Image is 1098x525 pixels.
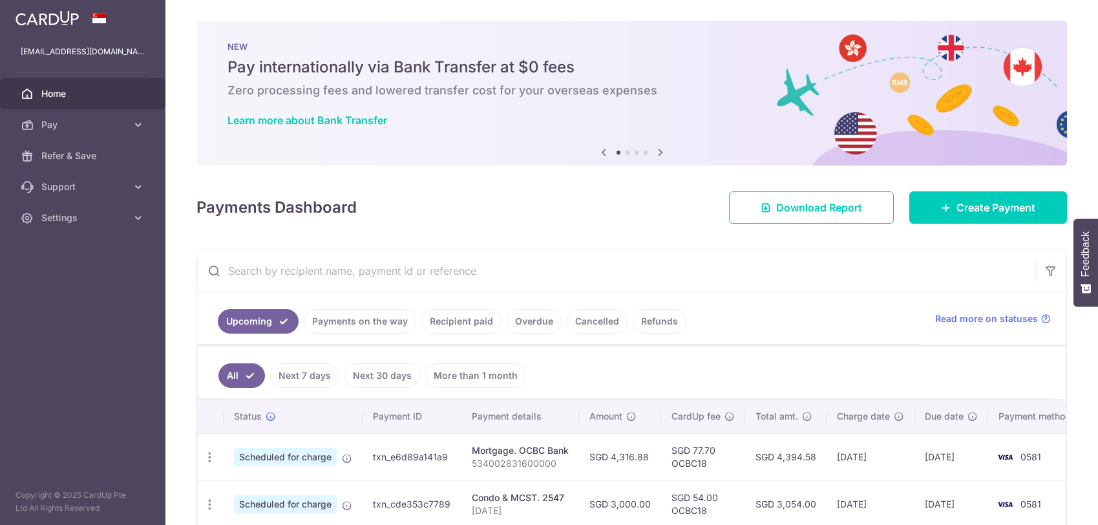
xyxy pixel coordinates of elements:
span: Home [41,87,127,100]
a: All [218,363,265,388]
input: Search by recipient name, payment id or reference [197,250,1035,292]
div: Mortgage. OCBC Bank [472,444,569,457]
td: SGD 4,316.88 [579,433,661,480]
span: Refer & Save [41,149,127,162]
div: Condo & MCST. 2547 [472,491,569,504]
span: Due date [925,410,964,423]
a: Upcoming [218,309,299,334]
a: Payments on the way [304,309,416,334]
a: Recipient paid [421,309,501,334]
td: txn_e6d89a141a9 [363,433,461,480]
a: More than 1 month [425,363,526,388]
span: Amount [589,410,622,423]
img: CardUp [16,10,79,26]
a: Overdue [507,309,562,334]
span: 0581 [1020,498,1041,509]
img: Bank Card [992,449,1018,465]
span: Create Payment [956,200,1035,215]
span: Total amt. [755,410,798,423]
td: SGD 77.70 OCBC18 [661,433,745,480]
td: [DATE] [827,433,914,480]
th: Payment method [988,400,1086,433]
img: Bank transfer banner [196,21,1067,166]
span: 0581 [1020,451,1041,462]
a: Create Payment [909,191,1067,224]
a: Next 30 days [344,363,420,388]
p: 534002831600000 [472,457,569,470]
h6: Zero processing fees and lowered transfer cost for your overseas expenses [227,83,1036,98]
span: Scheduled for charge [234,495,337,513]
span: Feedback [1080,231,1092,277]
th: Payment details [461,400,579,433]
a: Cancelled [567,309,628,334]
img: Bank Card [992,497,1018,512]
span: Status [234,410,262,423]
p: [DATE] [472,504,569,517]
span: Pay [41,118,127,131]
button: Feedback - Show survey [1073,219,1098,306]
span: Settings [41,211,127,224]
p: NEW [227,41,1036,52]
a: Download Report [729,191,894,224]
span: Read more on statuses [935,312,1038,325]
th: Payment ID [363,400,461,433]
h4: Payments Dashboard [196,196,357,219]
span: Download Report [776,200,862,215]
span: Charge date [837,410,890,423]
a: Next 7 days [270,363,339,388]
span: CardUp fee [671,410,721,423]
span: Support [41,180,127,193]
td: SGD 4,394.58 [745,433,827,480]
a: Learn more about Bank Transfer [227,114,387,127]
a: Read more on statuses [935,312,1051,325]
p: [EMAIL_ADDRESS][DOMAIN_NAME] [21,45,145,58]
h5: Pay internationally via Bank Transfer at $0 fees [227,57,1036,78]
td: [DATE] [914,433,988,480]
span: Scheduled for charge [234,448,337,466]
a: Refunds [633,309,686,334]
